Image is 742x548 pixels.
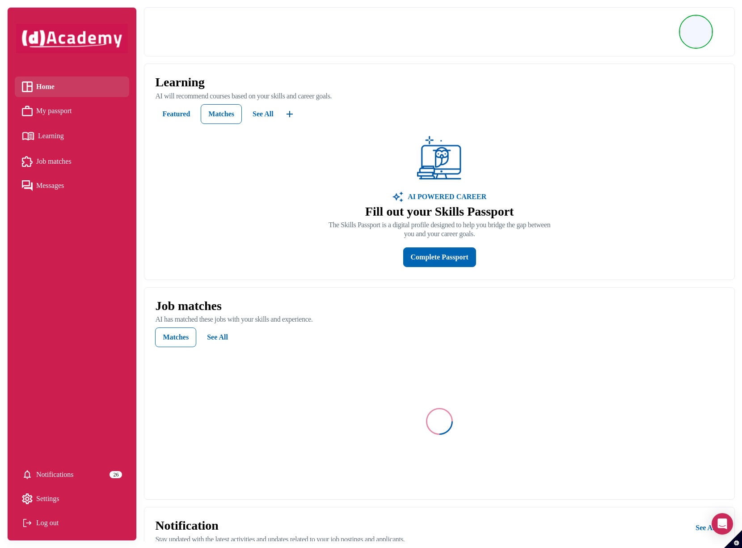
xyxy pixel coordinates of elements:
div: 26 [110,471,122,478]
img: ... [417,136,462,181]
p: Stay updated with the latest activities and updates related to your job postings and applicants. [155,535,405,544]
p: Notification [155,518,405,533]
div: Matches [208,108,234,120]
span: My passport [36,104,72,118]
div: Complete Passport [411,251,468,263]
img: setting [22,493,33,504]
a: Learning iconLearning [22,128,122,144]
a: Job matches iconJob matches [22,155,122,168]
img: image [392,191,403,202]
p: Job matches [155,298,724,314]
p: AI POWERED CAREER [403,191,486,202]
img: Messages icon [22,180,33,191]
button: See All [688,518,724,538]
img: ... [284,109,295,119]
img: dAcademy [16,24,128,53]
span: Messages [36,179,64,192]
button: See All [200,327,235,347]
a: Messages iconMessages [22,179,122,192]
button: Matches [155,327,196,347]
img: Home icon [22,81,33,92]
p: Learning [155,75,724,90]
span: Settings [36,492,59,506]
button: Complete Passport [403,247,476,267]
img: Job matches icon [22,156,33,167]
span: Home [36,80,55,93]
div: See All [696,522,717,534]
img: Profile [680,16,712,47]
p: AI has matched these jobs with your skills and experience. [155,315,724,324]
img: setting [22,469,33,480]
div: See All [207,331,228,344]
p: The Skills Passport is a digital profile designed to help you bridge the gap between you and your... [329,221,550,238]
span: Notifications [36,468,74,481]
div: oval-loading [426,408,453,435]
img: My passport icon [22,106,33,116]
img: Log out [22,518,33,528]
div: Matches [163,331,189,344]
div: Open Intercom Messenger [712,513,733,535]
div: Featured [162,108,190,120]
a: Home iconHome [22,80,122,93]
img: Learning icon [22,128,34,144]
span: Learning [38,129,64,143]
div: See All [253,108,274,120]
button: See All [245,104,281,124]
button: Matches [201,104,242,124]
p: AI will recommend courses based on your skills and career goals. [155,92,724,101]
span: Job matches [36,155,72,168]
button: Featured [155,104,197,124]
a: My passport iconMy passport [22,104,122,118]
button: Set cookie preferences [724,530,742,548]
p: Fill out your Skills Passport [329,204,550,219]
div: Log out [22,516,122,530]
